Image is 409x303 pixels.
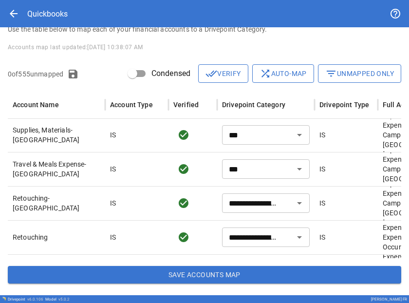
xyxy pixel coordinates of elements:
p: IS [110,130,116,140]
span: filter_list [325,68,337,79]
p: 0 of 555 unmapped [8,69,63,79]
span: shuffle [260,68,271,79]
p: IS [110,198,116,208]
div: Model [45,297,70,302]
button: Open [293,230,306,244]
img: Drivepoint [2,297,6,301]
span: done_all [205,68,217,79]
div: Quickbooks [27,9,68,19]
p: Travel & Meals Expense- [GEOGRAPHIC_DATA] [13,159,100,179]
div: Drivepoint Type [319,101,369,109]
span: v 6.0.106 [27,297,43,302]
p: IS [319,232,325,242]
p: IS [319,164,325,174]
div: Drivepoint Category [222,101,285,109]
p: IS [110,232,116,242]
button: Verify [198,64,248,83]
p: IS [319,130,325,140]
p: IS [110,164,116,174]
button: Open [293,128,306,142]
button: Open [293,162,306,176]
p: Supplies, Materials-[GEOGRAPHIC_DATA] [13,125,100,145]
button: Unmapped Only [318,64,401,83]
p: Retouching- [GEOGRAPHIC_DATA] [13,193,100,213]
p: Use the table below to map each of your financial accounts to a Drivepoint Category. [8,24,401,34]
span: Condensed [151,68,190,79]
p: IS [319,198,325,208]
button: Open [293,196,306,210]
span: Accounts map last updated: [DATE] 10:38:07 AM [8,44,143,51]
button: Auto-map [252,64,314,83]
div: Drivepoint [8,297,43,302]
span: v 5.0.2 [58,297,70,302]
div: Account Name [13,101,59,109]
p: Retouching [13,232,100,242]
div: [PERSON_NAME] FR [371,297,407,302]
span: arrow_back [8,8,19,19]
button: Save Accounts Map [8,266,401,284]
div: Account Type [110,101,153,109]
div: Verified [173,101,199,109]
